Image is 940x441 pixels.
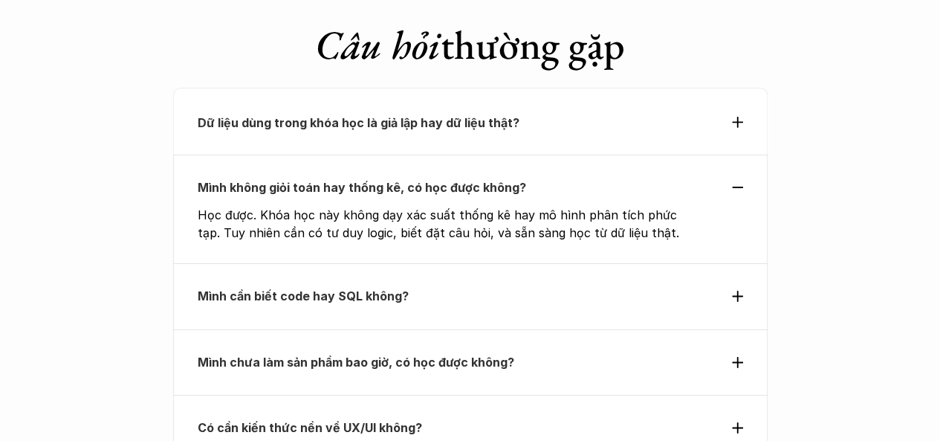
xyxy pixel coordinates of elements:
strong: Mình cần biết code hay SQL không? [198,289,409,303]
h1: thường gặp [173,21,768,69]
p: Học được. Khóa học này không dạy xác suất thống kê hay mô hình phân tích phức tạp. Tuy nhiên cần ... [198,206,694,242]
strong: Có cần kiến thức nền về UX/UI không? [198,420,422,435]
strong: Mình chưa làm sản phẩm bao giờ, có học được không? [198,355,514,370]
em: Câu hỏi [315,19,441,71]
strong: Mình không giỏi toán hay thống kê, có học được không? [198,180,526,195]
strong: Dữ liệu dùng trong khóa học là giả lập hay dữ liệu thật? [198,115,519,130]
